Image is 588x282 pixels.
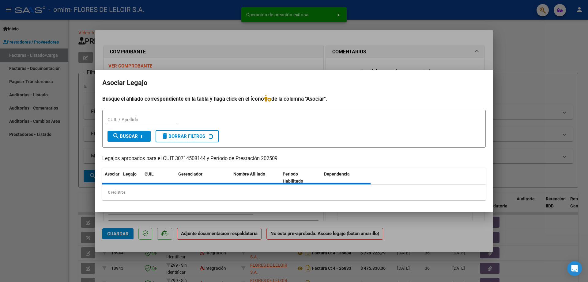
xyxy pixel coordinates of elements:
span: Buscar [112,133,138,139]
span: Borrar Filtros [161,133,205,139]
datatable-header-cell: CUIL [142,168,176,188]
datatable-header-cell: Periodo Habilitado [280,168,322,188]
div: 0 registros [102,185,486,200]
datatable-header-cell: Gerenciador [176,168,231,188]
span: Legajo [123,172,137,176]
mat-icon: delete [161,132,168,140]
datatable-header-cell: Legajo [121,168,142,188]
datatable-header-cell: Dependencia [322,168,371,188]
mat-icon: search [112,132,120,140]
button: Buscar [107,131,151,142]
datatable-header-cell: Nombre Afiliado [231,168,280,188]
div: Open Intercom Messenger [567,261,582,276]
button: Borrar Filtros [156,130,219,142]
datatable-header-cell: Asociar [102,168,121,188]
span: Gerenciador [178,172,202,176]
span: Asociar [105,172,119,176]
span: Nombre Afiliado [233,172,265,176]
span: CUIL [145,172,154,176]
span: Dependencia [324,172,350,176]
h4: Busque el afiliado correspondiente en la tabla y haga click en el ícono de la columna "Asociar". [102,95,486,103]
h2: Asociar Legajo [102,77,486,89]
span: Periodo Habilitado [283,172,303,183]
p: Legajos aprobados para el CUIT 30714508144 y Período de Prestación 202509 [102,155,486,163]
